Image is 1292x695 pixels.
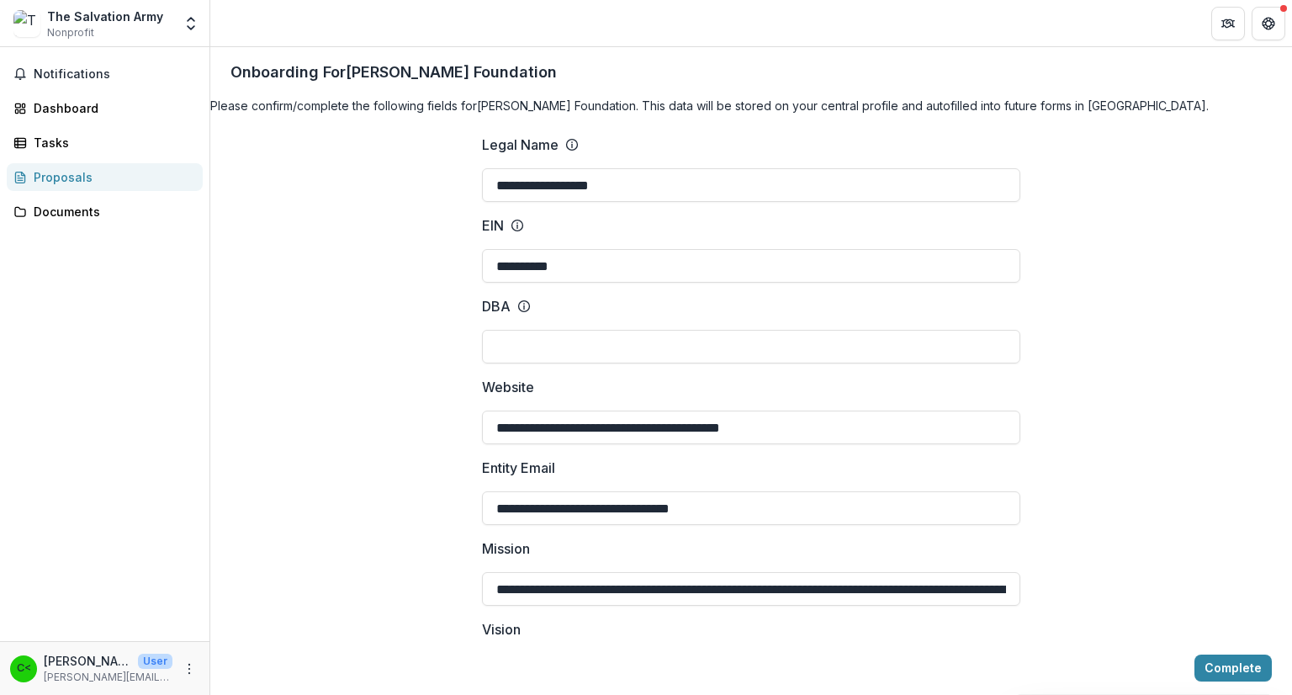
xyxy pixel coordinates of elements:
button: Complete [1194,655,1272,682]
p: DBA [482,296,511,316]
p: Vision [482,619,521,639]
div: Proposals [34,168,189,186]
p: Legal Name [482,135,559,155]
button: Get Help [1252,7,1285,40]
p: [PERSON_NAME][EMAIL_ADDRESS][PERSON_NAME][DOMAIN_NAME] [44,670,172,685]
button: Notifications [7,61,203,88]
p: Website [482,377,534,397]
div: Documents [34,203,189,220]
button: Partners [1211,7,1245,40]
button: Open entity switcher [179,7,203,40]
span: Notifications [34,67,196,82]
a: Documents [7,198,203,225]
img: The Salvation Army [13,10,40,37]
a: Dashboard [7,94,203,122]
div: Christina Gerard <christina.gerard@uss.salvationarmy.org> [17,663,31,674]
p: User [138,654,172,669]
p: Mission [482,538,530,559]
p: Onboarding For [PERSON_NAME] Foundation [230,61,557,83]
button: More [179,659,199,679]
h4: Please confirm/complete the following fields for [PERSON_NAME] Foundation . This data will be sto... [210,97,1292,114]
div: The Salvation Army [47,8,163,25]
p: EIN [482,215,504,236]
a: Tasks [7,129,203,157]
p: Entity Email [482,458,555,478]
div: Tasks [34,134,189,151]
div: Dashboard [34,99,189,117]
p: [PERSON_NAME] <[PERSON_NAME][EMAIL_ADDRESS][PERSON_NAME][DOMAIN_NAME]> [44,652,131,670]
span: Nonprofit [47,25,94,40]
a: Proposals [7,163,203,191]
